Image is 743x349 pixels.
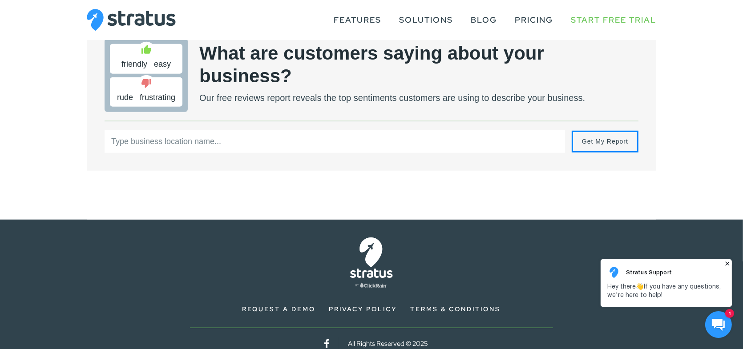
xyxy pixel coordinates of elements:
[121,59,171,70] span: friendly easy
[190,302,553,328] nav: Footer Primary
[87,9,176,31] img: Stratus
[598,257,734,340] iframe: HelpCrunch
[350,237,393,288] img: Stratus by Click Rain
[329,305,397,313] a: Privacy Policy
[348,339,428,349] span: All Rights Reserved © 2025
[117,92,175,103] span: rude frustrating
[242,305,316,313] a: Request a Demo
[411,305,501,313] a: Terms & Conditions
[199,42,638,87] h2: What are customers saying about your business?
[515,12,553,28] a: Pricing
[199,92,638,104] p: Our free reviews report reveals the top sentiments customers are using to describe your business.
[471,12,497,28] a: Blog
[105,130,565,153] input: Type business location name...
[571,12,656,28] a: Start Free Trial
[582,137,628,146] span: Get My Report
[334,12,381,28] a: Features
[572,130,638,153] button: Get My Report
[399,12,453,28] a: Solutions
